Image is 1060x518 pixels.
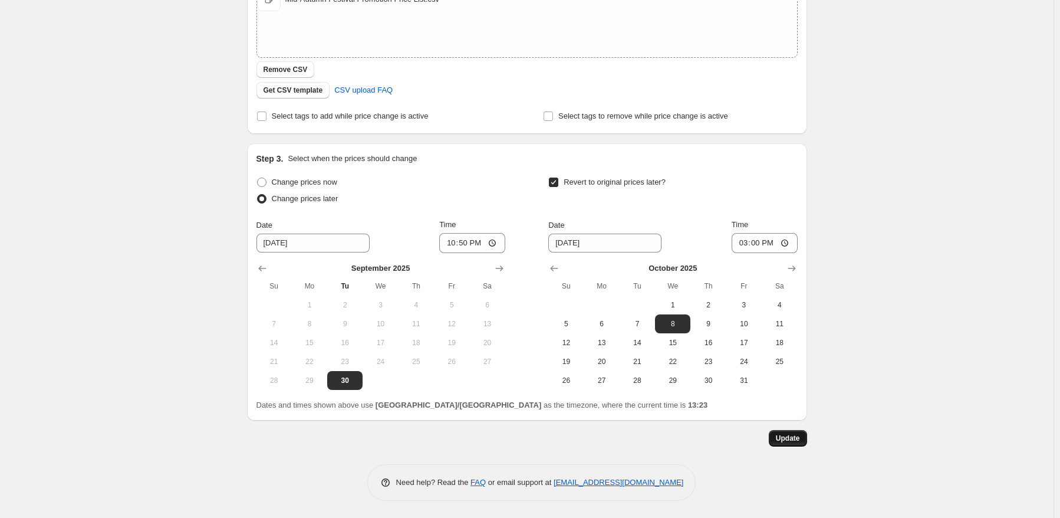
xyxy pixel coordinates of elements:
[732,233,798,253] input: 12:00
[367,281,393,291] span: We
[732,220,748,229] span: Time
[766,300,792,310] span: 4
[256,314,292,333] button: Sunday September 7 2025
[620,333,655,352] button: Tuesday October 14 2025
[548,333,584,352] button: Sunday October 12 2025
[439,319,465,329] span: 12
[731,281,757,291] span: Fr
[655,277,690,296] th: Wednesday
[297,281,322,291] span: Mo
[297,300,322,310] span: 1
[695,319,721,329] span: 9
[434,333,469,352] button: Friday September 19 2025
[363,314,398,333] button: Wednesday September 10 2025
[726,296,762,314] button: Friday October 3 2025
[584,314,620,333] button: Monday October 6 2025
[624,319,650,329] span: 7
[766,319,792,329] span: 11
[403,281,429,291] span: Th
[439,300,465,310] span: 5
[439,357,465,366] span: 26
[327,81,400,100] a: CSV upload FAQ
[264,86,323,95] span: Get CSV template
[589,376,615,385] span: 27
[367,357,393,366] span: 24
[469,296,505,314] button: Saturday September 6 2025
[660,376,686,385] span: 29
[254,260,271,277] button: Show previous month, August 2025
[589,319,615,329] span: 6
[363,333,398,352] button: Wednesday September 17 2025
[469,277,505,296] th: Saturday
[553,376,579,385] span: 26
[261,338,287,347] span: 14
[288,153,417,165] p: Select when the prices should change
[584,371,620,390] button: Monday October 27 2025
[256,234,370,253] input: 9/30/2025
[762,333,797,352] button: Saturday October 18 2025
[584,277,620,296] th: Monday
[491,260,508,277] button: Show next month, October 2025
[439,220,456,229] span: Time
[256,371,292,390] button: Sunday September 28 2025
[367,319,393,329] span: 10
[558,112,728,120] span: Select tags to remove while price change is active
[553,319,579,329] span: 5
[469,314,505,333] button: Saturday September 13 2025
[726,314,762,333] button: Friday October 10 2025
[297,376,322,385] span: 29
[256,61,315,78] button: Remove CSV
[399,352,434,371] button: Thursday September 25 2025
[688,401,707,409] b: 13:23
[439,281,465,291] span: Fr
[396,478,471,487] span: Need help? Read the
[695,357,721,366] span: 23
[766,357,792,366] span: 25
[584,352,620,371] button: Monday October 20 2025
[553,357,579,366] span: 19
[469,352,505,371] button: Saturday September 27 2025
[474,281,500,291] span: Sa
[769,430,807,447] button: Update
[564,178,666,186] span: Revert to original prices later?
[762,314,797,333] button: Saturday October 11 2025
[655,296,690,314] button: Wednesday October 1 2025
[690,352,726,371] button: Thursday October 23 2025
[256,277,292,296] th: Sunday
[589,357,615,366] span: 20
[439,338,465,347] span: 19
[726,277,762,296] th: Friday
[327,371,363,390] button: Today Tuesday September 30 2025
[367,338,393,347] span: 17
[367,300,393,310] span: 3
[292,333,327,352] button: Monday September 15 2025
[620,352,655,371] button: Tuesday October 21 2025
[327,333,363,352] button: Tuesday September 16 2025
[434,296,469,314] button: Friday September 5 2025
[726,371,762,390] button: Friday October 31 2025
[624,338,650,347] span: 14
[327,296,363,314] button: Tuesday September 2 2025
[731,300,757,310] span: 3
[403,319,429,329] span: 11
[660,357,686,366] span: 22
[660,300,686,310] span: 1
[474,300,500,310] span: 6
[261,357,287,366] span: 21
[660,281,686,291] span: We
[474,357,500,366] span: 27
[690,296,726,314] button: Thursday October 2 2025
[292,296,327,314] button: Monday September 1 2025
[624,357,650,366] span: 21
[292,277,327,296] th: Monday
[261,376,287,385] span: 28
[474,338,500,347] span: 20
[690,314,726,333] button: Thursday October 9 2025
[554,478,683,487] a: [EMAIL_ADDRESS][DOMAIN_NAME]
[726,333,762,352] button: Friday October 17 2025
[548,371,584,390] button: Sunday October 26 2025
[297,319,322,329] span: 8
[434,352,469,371] button: Friday September 26 2025
[332,300,358,310] span: 2
[695,338,721,347] span: 16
